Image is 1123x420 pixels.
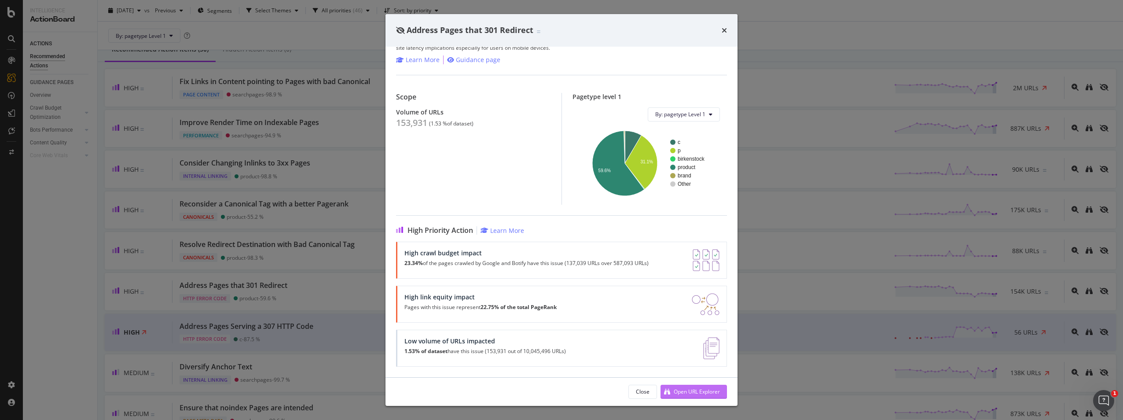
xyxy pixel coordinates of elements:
[396,55,440,64] a: Learn More
[692,293,719,315] img: DDxVyA23.png
[628,385,657,399] button: Close
[385,14,738,406] div: modal
[678,139,680,145] text: c
[640,159,653,164] text: 31.1%
[573,93,727,100] div: Pagetype level 1
[456,55,500,64] div: Guidance page
[648,107,720,122] button: By: pagetype Level 1
[396,93,551,101] div: Scope
[404,347,448,355] strong: 1.53% of dataset
[636,388,650,395] div: Close
[678,156,705,162] text: birkenstock
[396,118,427,128] div: 153,931
[490,226,524,235] div: Learn More
[404,337,566,345] div: Low volume of URLs impacted
[598,168,610,173] text: 59.6%
[655,111,705,118] span: By: pagetype Level 1
[404,260,649,266] p: of the pages crawled by Google and Botify have this issue (137,039 URLs over 587,093 URLs)
[693,249,719,271] img: AY0oso9MOvYAAAAASUVORK5CYII=
[447,55,500,64] a: Guidance page
[396,108,551,116] div: Volume of URLs
[404,348,566,354] p: have this issue (153,931 out of 10,045,496 URLs)
[404,259,423,267] strong: 23.34%
[429,121,473,127] div: ( 1.53 % of dataset )
[580,129,717,198] svg: A chart.
[678,181,691,187] text: Other
[406,55,440,64] div: Learn More
[722,25,727,36] div: times
[537,30,540,33] img: Equal
[703,337,719,359] img: e5DMFwAAAABJRU5ErkJggg==
[404,304,557,310] p: Pages with this issue represent
[407,25,533,35] span: Address Pages that 301 Redirect
[404,249,649,257] div: High crawl budget impact
[661,385,727,399] button: Open URL Explorer
[678,173,691,179] text: brand
[678,147,681,154] text: p
[674,388,720,395] div: Open URL Explorer
[678,164,696,170] text: product
[481,226,524,235] a: Learn More
[404,293,557,301] div: High link equity impact
[1093,390,1114,411] iframe: Intercom live chat
[1111,390,1118,397] span: 1
[396,27,405,34] div: eye-slash
[481,303,557,311] strong: 22.75% of the total PageRank
[407,226,473,235] span: High Priority Action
